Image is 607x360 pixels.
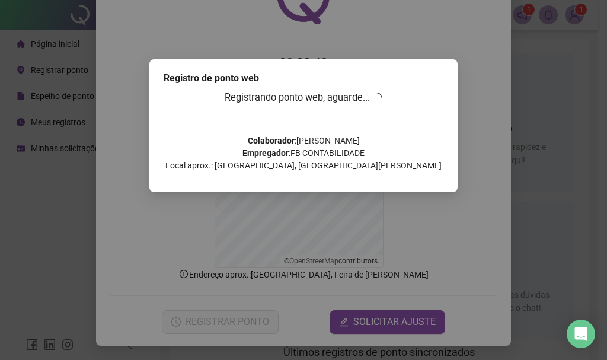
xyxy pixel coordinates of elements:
span: loading [370,90,384,104]
h3: Registrando ponto web, aguarde... [164,90,443,106]
strong: Empregador [242,148,289,158]
strong: Colaborador [248,136,295,145]
div: Registro de ponto web [164,71,443,85]
div: Open Intercom Messenger [567,320,595,348]
p: : [PERSON_NAME] : FB CONTABILIDADE Local aprox.: [GEOGRAPHIC_DATA], [GEOGRAPHIC_DATA][PERSON_NAME] [164,135,443,172]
